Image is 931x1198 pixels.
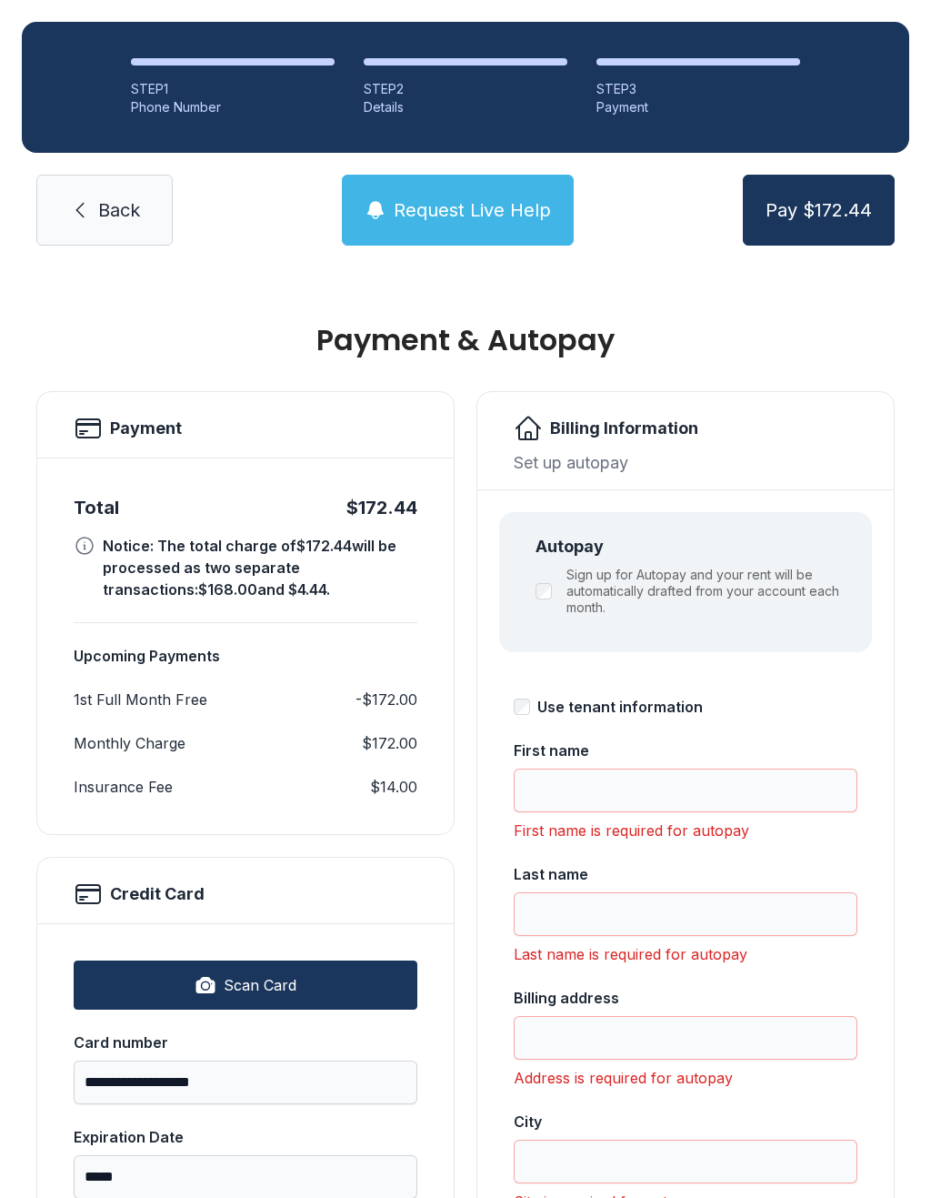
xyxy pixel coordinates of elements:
[394,197,551,223] span: Request Live Help
[514,740,857,761] div: First name
[74,776,173,798] dt: Insurance Fee
[74,495,119,520] div: Total
[74,1032,417,1053] div: Card number
[74,732,185,754] dt: Monthly Charge
[537,696,703,718] div: Use tenant information
[514,450,857,475] div: Set up autopay
[514,863,857,885] div: Last name
[596,98,800,116] div: Payment
[131,98,335,116] div: Phone Number
[110,881,205,907] h2: Credit Card
[514,1016,857,1060] input: Billing address
[103,535,417,600] div: Notice: The total charge of $172.44 will be processed as two separate transactions: $168.00 and $...
[98,197,140,223] span: Back
[131,80,335,98] div: STEP 1
[362,732,417,754] dd: $172.00
[74,645,417,667] h3: Upcoming Payments
[224,974,296,996] span: Scan Card
[74,1061,417,1104] input: Card number
[766,197,872,223] span: Pay $172.44
[110,416,182,441] h2: Payment
[36,326,895,355] h1: Payment & Autopay
[514,1140,857,1183] input: City
[346,495,417,520] div: $172.44
[536,534,850,559] div: Autopay
[514,943,857,965] div: Last name is required for autopay
[514,1067,857,1089] div: Address is required for autopay
[514,1111,857,1133] div: City
[550,416,698,441] h2: Billing Information
[514,769,857,812] input: First name
[514,820,857,841] div: First name is required for autopay
[370,776,417,798] dd: $14.00
[74,1126,417,1148] div: Expiration Date
[566,567,850,616] label: Sign up for Autopay and your rent will be automatically drafted from your account each month.
[364,98,567,116] div: Details
[596,80,800,98] div: STEP 3
[514,892,857,936] input: Last name
[74,689,207,710] dt: 1st Full Month Free
[355,689,417,710] dd: -$172.00
[364,80,567,98] div: STEP 2
[514,987,857,1009] div: Billing address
